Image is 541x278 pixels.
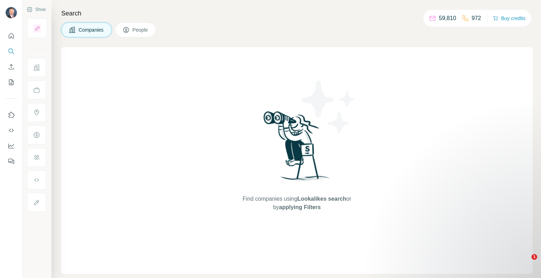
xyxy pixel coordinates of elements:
button: Feedback [6,155,17,168]
button: Use Surfe on LinkedIn [6,109,17,121]
button: Show [22,4,51,15]
img: Avatar [6,7,17,18]
span: Lookalikes search [297,196,346,202]
p: 972 [472,14,481,22]
p: 59,810 [439,14,456,22]
iframe: Intercom live chat [517,254,534,271]
span: Companies [79,26,104,33]
button: Enrich CSV [6,60,17,73]
button: My lists [6,76,17,89]
span: People [132,26,149,33]
span: applying Filters [279,204,321,210]
span: 1 [531,254,537,260]
span: Find companies using or by [241,195,353,212]
button: Dashboard [6,140,17,152]
img: Surfe Illustration - Woman searching with binoculars [260,109,334,188]
button: Use Surfe API [6,124,17,137]
button: Search [6,45,17,58]
h4: Search [61,8,533,18]
button: Quick start [6,30,17,42]
button: Buy credits [493,13,526,23]
img: Surfe Illustration - Stars [297,75,360,138]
